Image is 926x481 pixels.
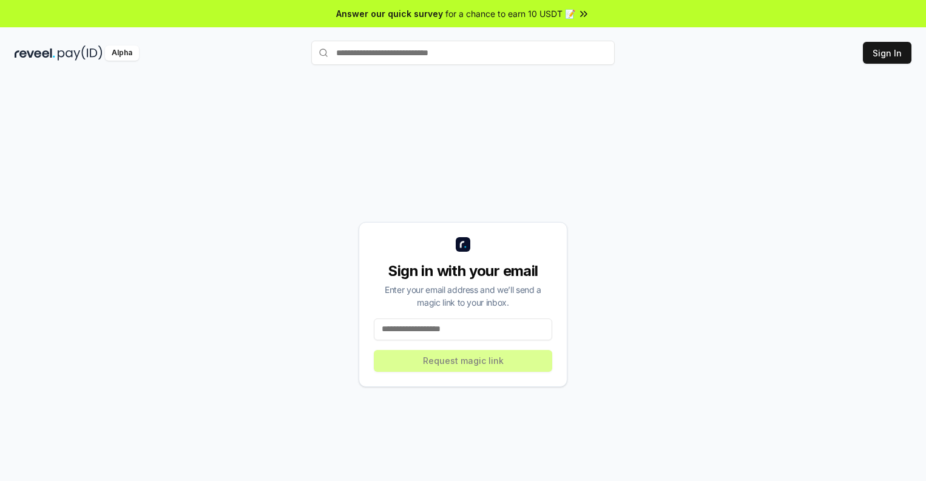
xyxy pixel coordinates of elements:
[15,45,55,61] img: reveel_dark
[336,7,443,20] span: Answer our quick survey
[863,42,911,64] button: Sign In
[374,283,552,309] div: Enter your email address and we’ll send a magic link to your inbox.
[105,45,139,61] div: Alpha
[58,45,103,61] img: pay_id
[374,261,552,281] div: Sign in with your email
[456,237,470,252] img: logo_small
[445,7,575,20] span: for a chance to earn 10 USDT 📝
